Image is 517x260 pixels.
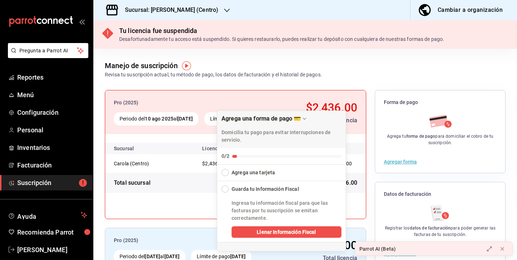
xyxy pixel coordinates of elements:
[406,134,436,139] strong: forma de pago
[232,199,341,222] p: Ingresa tu información fiscal para que las facturas por tu suscripción se emitan correctamente.
[17,160,87,170] span: Facturación
[410,226,451,231] strong: datos de facturación
[17,143,87,152] span: Inventarios
[17,227,87,237] span: Recomienda Parrot
[119,36,444,43] div: Desafortunadamente tu acceso está suspendido. Si quieres restaurarlo, puedes realizar tu depósito...
[384,133,497,146] div: Agrega tu para domiciliar el cobro de tu suscripción.
[114,146,153,151] div: Sucursal
[217,110,346,251] div: Agrega una forma de pago 💳
[114,237,276,244] div: Pro (2025)
[222,152,229,160] div: 0/2
[232,226,341,238] button: Llenar Información Fiscal
[105,60,178,71] div: Manejo de suscripción
[17,211,78,219] span: Ayuda
[17,108,87,117] span: Configuración
[17,125,87,135] span: Personal
[230,254,246,259] strong: [DATE]
[8,43,88,58] button: Pregunta a Parrot AI
[232,169,275,176] div: Agrega una tarjeta
[114,99,282,107] div: Pro (2025)
[19,47,77,55] span: Pregunta a Parrot AI
[145,254,160,259] strong: [DATE]
[119,6,218,14] h3: Sucursal: [PERSON_NAME] (Centro)
[306,101,357,114] span: $2,436.00
[182,61,191,70] img: Tooltip marker
[164,254,180,259] strong: [DATE]
[17,178,87,188] span: Suscripción
[196,143,233,154] th: Licencia
[232,185,299,193] div: Guarda tu Información Fiscal
[222,115,301,122] div: Agrega una forma de pago 💳
[384,191,497,198] span: Datos de facturación
[384,99,497,106] span: Forma de pago
[114,160,186,167] div: Carola (Centro)
[114,179,150,187] div: Total sucursal
[384,225,497,238] div: Registrar los para poder generar las facturas de tu suscripción.
[145,116,173,122] strong: 10 ago 2025
[217,181,346,193] button: Collapse Checklist
[202,161,225,166] span: $2,436.00
[119,26,444,36] div: Tu licencia fue suspendida
[204,112,265,126] div: Límite de pago
[217,165,346,181] button: Expand Checklist
[105,71,322,79] div: Revisa tu suscripción actual, tu método de pago, los datos de facturación y el historial de pagos.
[384,159,417,164] button: Agregar forma
[359,245,396,253] div: Parrot AI (Beta)
[114,112,199,126] div: Periodo del al
[17,90,87,100] span: Menú
[222,129,341,144] p: Domicilia tu pago para evitar interrupciones de servicio.
[177,116,193,122] strong: [DATE]
[257,228,316,236] span: Llenar Información Fiscal
[17,245,87,255] span: [PERSON_NAME]
[217,111,346,164] button: Collapse Checklist
[79,19,85,24] button: open_drawer_menu
[217,111,346,148] div: Drag to move checklist
[5,52,88,60] a: Pregunta a Parrot AI
[17,72,87,82] span: Reportes
[438,5,503,15] div: Cambiar a organización
[384,251,416,256] button: Agregar datos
